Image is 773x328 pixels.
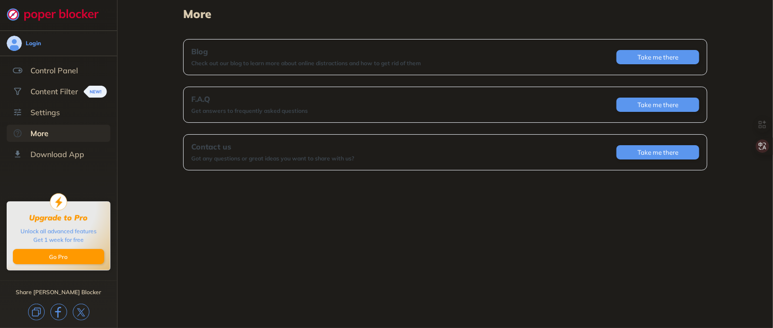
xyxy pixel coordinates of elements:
div: Upgrade to Pro [29,213,88,222]
div: Control Panel [30,66,78,75]
div: Download App [30,149,84,159]
h1: More [183,8,707,20]
div: More [30,129,49,138]
button: Take me there [616,145,699,159]
div: Content Filter [30,87,78,96]
div: Login [26,40,41,47]
img: about-selected.svg [13,129,22,138]
div: Get answers to frequently asked questions [191,107,308,115]
img: avatar.svg [7,36,22,51]
img: facebook.svg [50,304,67,320]
div: Blog [191,47,421,56]
img: social.svg [13,87,22,96]
button: Go Pro [13,249,104,264]
div: Got any questions or great ideas you want to share with us? [191,155,354,162]
div: Unlock all advanced features [20,227,97,236]
button: Take me there [616,98,699,112]
div: Check out our blog to learn more about online distractions and how to get rid of them [191,60,421,67]
div: Get 1 week for free [33,236,84,244]
img: menuBanner.svg [84,86,107,98]
img: features.svg [13,66,22,75]
img: logo-webpage.svg [7,8,109,21]
div: Share [PERSON_NAME] Blocker [16,288,101,296]
img: copy.svg [28,304,45,320]
div: Settings [30,108,60,117]
img: x.svg [73,304,89,320]
div: F.A.Q [191,95,308,103]
img: upgrade-to-pro.svg [50,193,67,210]
img: settings.svg [13,108,22,117]
button: Take me there [616,50,699,64]
div: Contact us [191,142,354,151]
img: download-app.svg [13,149,22,159]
